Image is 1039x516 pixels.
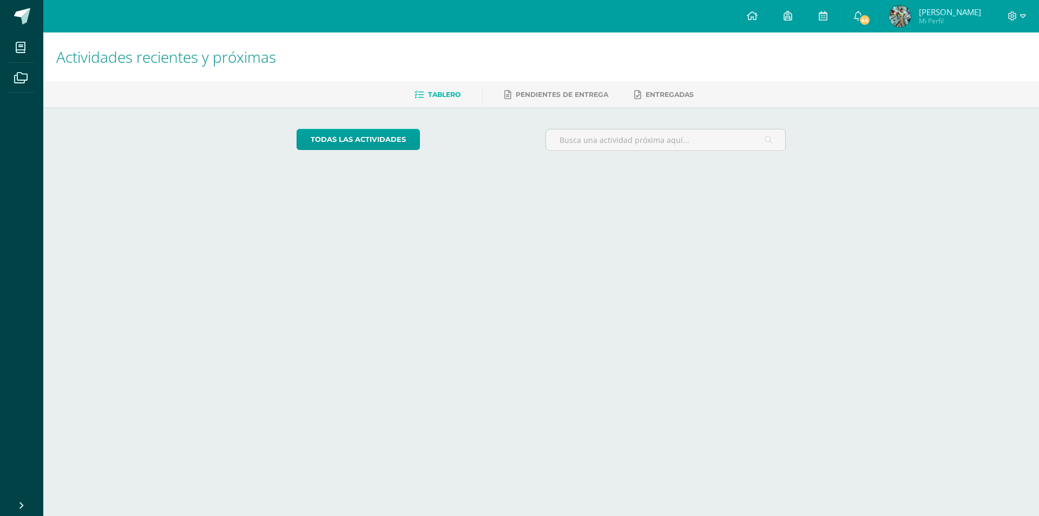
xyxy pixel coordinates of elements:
span: Pendientes de entrega [516,90,608,99]
img: 7b17662cb61ec1e2fac3f92db58b9af5.png [889,5,911,27]
a: Entregadas [634,86,694,103]
a: Pendientes de entrega [504,86,608,103]
a: todas las Actividades [297,129,420,150]
span: [PERSON_NAME] [919,6,981,17]
input: Busca una actividad próxima aquí... [546,129,786,151]
span: Mi Perfil [919,16,981,25]
span: Tablero [428,90,461,99]
span: 44 [858,14,870,26]
a: Tablero [415,86,461,103]
span: Entregadas [646,90,694,99]
span: Actividades recientes y próximas [56,47,276,67]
